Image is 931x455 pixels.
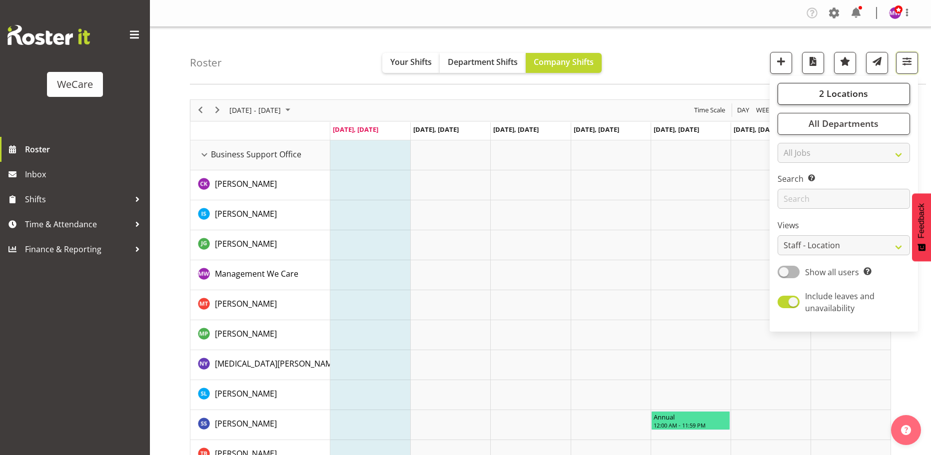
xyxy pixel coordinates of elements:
[190,380,330,410] td: Sarah Lamont resource
[755,104,774,116] span: Week
[57,77,93,92] div: WeCare
[192,100,209,121] div: previous period
[693,104,726,116] span: Time Scale
[215,208,277,219] span: [PERSON_NAME]
[440,53,526,73] button: Department Shifts
[211,148,301,160] span: Business Support Office
[215,178,277,189] span: [PERSON_NAME]
[190,290,330,320] td: Michelle Thomas resource
[25,242,130,257] span: Finance & Reporting
[215,328,277,339] span: [PERSON_NAME]
[770,52,792,74] button: Add a new shift
[526,53,602,73] button: Company Shifts
[693,104,727,116] button: Time Scale
[654,412,728,422] div: Annual
[215,418,277,430] a: [PERSON_NAME]
[866,52,888,74] button: Send a list of all shifts for the selected filtered period to all rostered employees.
[209,100,226,121] div: next period
[7,25,90,45] img: Rosterit website logo
[896,52,918,74] button: Filter Shifts
[778,189,910,209] input: Search
[25,192,130,207] span: Shifts
[228,104,295,116] button: October 2025
[215,388,277,399] span: [PERSON_NAME]
[190,230,330,260] td: Janine Grundler resource
[215,178,277,190] a: [PERSON_NAME]
[215,358,339,370] a: [MEDICAL_DATA][PERSON_NAME]
[654,421,728,429] div: 12:00 AM - 11:59 PM
[190,170,330,200] td: Chloe Kim resource
[778,113,910,135] button: All Departments
[390,56,432,67] span: Your Shifts
[215,268,298,279] span: Management We Care
[778,83,910,105] button: 2 Locations
[215,418,277,429] span: [PERSON_NAME]
[413,125,459,134] span: [DATE], [DATE]
[901,425,911,435] img: help-xxl-2.png
[809,117,879,129] span: All Departments
[805,291,875,314] span: Include leaves and unavailability
[194,104,207,116] button: Previous
[534,56,594,67] span: Company Shifts
[755,104,775,116] button: Timeline Week
[912,193,931,261] button: Feedback - Show survey
[493,125,539,134] span: [DATE], [DATE]
[190,350,330,380] td: Nikita Yates resource
[25,167,145,182] span: Inbox
[215,298,277,310] a: [PERSON_NAME]
[215,268,298,280] a: Management We Care
[215,328,277,340] a: [PERSON_NAME]
[226,100,296,121] div: October 06 - 12, 2025
[736,104,750,116] span: Day
[834,52,856,74] button: Highlight an important date within the roster.
[448,56,518,67] span: Department Shifts
[190,140,330,170] td: Business Support Office resource
[190,320,330,350] td: Millie Pumphrey resource
[215,298,277,309] span: [PERSON_NAME]
[778,173,910,185] label: Search
[25,142,145,157] span: Roster
[802,52,824,74] button: Download a PDF of the roster according to the set date range.
[917,203,926,238] span: Feedback
[736,104,751,116] button: Timeline Day
[211,104,224,116] button: Next
[574,125,619,134] span: [DATE], [DATE]
[215,208,277,220] a: [PERSON_NAME]
[889,7,901,19] img: management-we-care10447.jpg
[778,219,910,231] label: Views
[734,125,779,134] span: [DATE], [DATE]
[190,200,330,230] td: Isabel Simcox resource
[215,238,277,250] a: [PERSON_NAME]
[215,358,339,369] span: [MEDICAL_DATA][PERSON_NAME]
[228,104,282,116] span: [DATE] - [DATE]
[190,410,330,440] td: Savita Savita resource
[654,125,699,134] span: [DATE], [DATE]
[215,238,277,249] span: [PERSON_NAME]
[382,53,440,73] button: Your Shifts
[651,411,730,430] div: Savita Savita"s event - Annual Begin From Friday, October 10, 2025 at 12:00:00 AM GMT+13:00 Ends ...
[819,87,868,99] span: 2 Locations
[333,125,378,134] span: [DATE], [DATE]
[190,260,330,290] td: Management We Care resource
[25,217,130,232] span: Time & Attendance
[215,388,277,400] a: [PERSON_NAME]
[805,267,859,278] span: Show all users
[190,57,222,68] h4: Roster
